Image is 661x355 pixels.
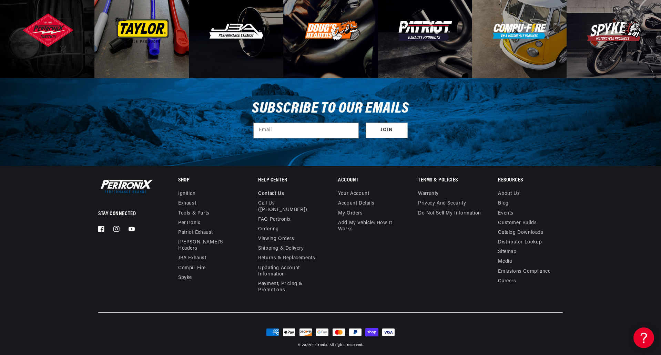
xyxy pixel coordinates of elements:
[418,209,481,218] a: Do not sell my information
[329,343,363,347] small: All rights reserved.
[178,191,196,199] a: Ignition
[418,199,466,208] a: Privacy and Security
[310,343,327,347] a: PerTronix
[258,191,284,199] a: Contact us
[498,228,543,238] a: Catalog Downloads
[258,279,323,295] a: Payment, Pricing & Promotions
[178,209,210,218] a: Tools & Parts
[258,253,315,263] a: Returns & Replacements
[178,263,206,273] a: Compu-Fire
[498,276,516,286] a: Careers
[258,215,291,225] a: FAQ Pertronix
[498,247,516,257] a: Sitemap
[178,273,192,283] a: Spyke
[258,225,279,234] a: Ordering
[254,123,358,138] input: Email
[366,123,408,138] button: Subscribe
[178,228,213,238] a: Patriot Exhaust
[498,218,537,228] a: Customer Builds
[498,257,512,267] a: Media
[98,210,156,218] p: Stay Connected
[258,244,304,253] a: Shipping & Delivery
[298,343,328,347] small: © 2025 .
[498,191,520,199] a: About Us
[498,267,550,276] a: Emissions compliance
[498,238,542,247] a: Distributor Lookup
[498,199,508,208] a: Blog
[258,199,317,215] a: Call Us ([PHONE_NUMBER])
[252,102,409,115] h3: Subscribe to our emails
[258,234,294,244] a: Viewing Orders
[98,178,153,195] img: Pertronix
[338,199,374,208] a: Account details
[258,263,317,279] a: Updating Account Information
[338,191,369,199] a: Your account
[178,238,237,253] a: [PERSON_NAME]'s Headers
[178,218,200,228] a: PerTronix
[418,191,439,199] a: Warranty
[498,209,513,218] a: Events
[338,209,363,218] a: My orders
[338,218,403,234] a: Add My Vehicle: How It Works
[178,253,206,263] a: JBA Exhaust
[178,199,196,208] a: Exhaust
